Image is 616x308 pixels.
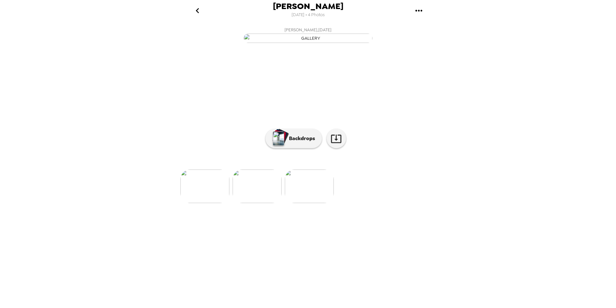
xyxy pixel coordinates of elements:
[285,169,334,203] img: gallery
[273,2,343,11] span: [PERSON_NAME]
[180,169,229,203] img: gallery
[292,11,325,19] span: [DATE] • 4 Photos
[265,129,322,148] button: Backdrops
[244,34,372,43] img: gallery
[286,135,315,142] p: Backdrops
[284,26,332,34] span: [PERSON_NAME] , [DATE]
[233,169,282,203] img: gallery
[179,24,437,45] button: [PERSON_NAME],[DATE]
